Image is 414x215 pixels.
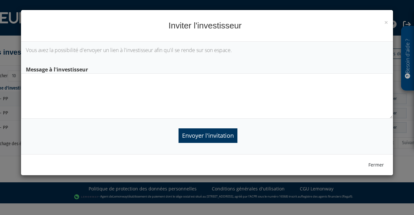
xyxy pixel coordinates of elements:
span: × [384,18,388,27]
button: Fermer [364,159,388,170]
p: Besoin d'aide ? [404,29,411,88]
h4: Inviter l'investisseur [26,20,388,32]
input: Envoyer l'invitation [179,128,237,143]
p: Vous avez la possibilité d'envoyer un lien à l'investisseur afin qu'il se rende sur son espace. [26,47,388,54]
label: Message à l'investisseur [21,64,393,73]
